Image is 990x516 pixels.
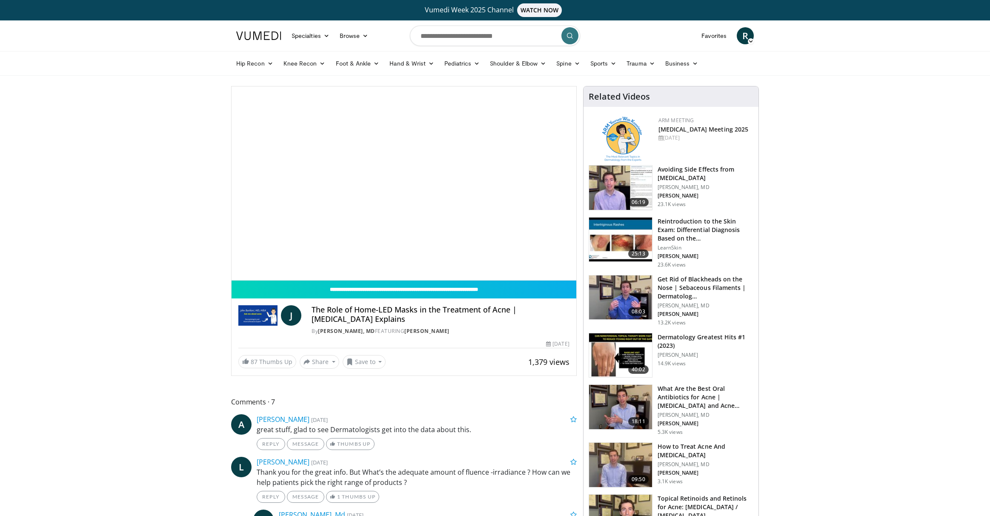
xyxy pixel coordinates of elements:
[589,443,652,487] img: a3cafd6f-40a9-4bb9-837d-a5e4af0c332c.150x105_q85_crop-smart_upscale.jpg
[286,27,335,44] a: Specialties
[318,327,375,335] a: [PERSON_NAME], MD
[658,217,753,243] h3: Reintroduction to the Skin Exam: Differential Diagnosis Based on the…
[287,491,324,503] a: Message
[589,217,753,268] a: 25:13 Reintroduction to the Skin Exam: Differential Diagnosis Based on the… LearnSkin [PERSON_NAM...
[278,55,331,72] a: Knee Recon
[528,357,569,367] span: 1,379 views
[737,27,754,44] a: R
[257,415,309,424] a: [PERSON_NAME]
[410,26,580,46] input: Search topics, interventions
[658,429,683,436] p: 5.3K views
[658,442,753,459] h3: How to Treat Acne And [MEDICAL_DATA]
[658,117,694,124] a: ARM Meeting
[658,360,686,367] p: 14.9K views
[658,470,753,476] p: [PERSON_NAME]
[251,358,258,366] span: 87
[257,457,309,467] a: [PERSON_NAME]
[439,55,485,72] a: Pediatrics
[658,184,753,191] p: [PERSON_NAME], MD
[546,340,569,348] div: [DATE]
[621,55,660,72] a: Trauma
[312,305,569,324] h4: The Role of Home-LED Masks in the Treatment of Acne | [MEDICAL_DATA] Explains
[335,27,374,44] a: Browse
[326,491,379,503] a: 1 Thumbs Up
[231,396,577,407] span: Comments 7
[287,438,324,450] a: Message
[658,253,753,260] p: [PERSON_NAME]
[658,461,753,468] p: [PERSON_NAME], MD
[602,117,642,161] img: 89a28c6a-718a-466f-b4d1-7c1f06d8483b.png.150x105_q85_autocrop_double_scale_upscale_version-0.2.png
[231,457,252,477] a: L
[658,192,753,199] p: [PERSON_NAME]
[658,319,686,326] p: 13.2K views
[658,165,753,182] h3: Avoiding Side Effects from [MEDICAL_DATA]
[589,385,652,429] img: cd394936-f734-46a2-a1c5-7eff6e6d7a1f.150x105_q85_crop-smart_upscale.jpg
[589,275,753,326] a: 08:03 Get Rid of Blackheads on the Nose | Sebaceous Filaments | Dermatolog… [PERSON_NAME], MD [PE...
[589,218,652,262] img: 022c50fb-a848-4cac-a9d8-ea0906b33a1b.150x105_q85_crop-smart_upscale.jpg
[658,261,686,268] p: 23.6K views
[589,333,652,378] img: 167f4955-2110-4677-a6aa-4d4647c2ca19.150x105_q85_crop-smart_upscale.jpg
[331,55,385,72] a: Foot & Ankle
[589,384,753,436] a: 18:11 What Are the Best Oral Antibiotics for Acne | [MEDICAL_DATA] and Acne… [PERSON_NAME], MD [P...
[257,438,285,450] a: Reply
[236,32,281,40] img: VuMedi Logo
[485,55,551,72] a: Shoulder & Elbow
[343,355,386,369] button: Save to
[589,166,652,210] img: 6f9900f7-f6e7-4fd7-bcbb-2a1dc7b7d476.150x105_q85_crop-smart_upscale.jpg
[311,459,328,466] small: [DATE]
[300,355,339,369] button: Share
[326,438,374,450] a: Thumbs Up
[658,302,753,309] p: [PERSON_NAME], MD
[589,275,652,320] img: 54dc8b42-62c8-44d6-bda4-e2b4e6a7c56d.150x105_q85_crop-smart_upscale.jpg
[231,414,252,435] a: A
[658,201,686,208] p: 23.1K views
[312,327,569,335] div: By FEATURING
[658,125,749,133] a: [MEDICAL_DATA] Meeting 2025
[257,424,577,435] p: great stuff, glad to see Dermatologists get into the data about this.
[238,355,296,368] a: 87 Thumbs Up
[232,86,576,281] video-js: Video Player
[658,333,753,350] h3: Dermatology Greatest Hits #1 (2023)
[658,244,753,251] p: LearnSkin
[696,27,732,44] a: Favorites
[658,134,752,142] div: [DATE]
[589,165,753,210] a: 06:19 Avoiding Side Effects from [MEDICAL_DATA] [PERSON_NAME], MD [PERSON_NAME] 23.1K views
[384,55,439,72] a: Hand & Wrist
[589,333,753,378] a: 40:02 Dermatology Greatest Hits #1 (2023) [PERSON_NAME] 14.9K views
[658,420,753,427] p: [PERSON_NAME]
[658,412,753,419] p: [PERSON_NAME], MD
[404,327,449,335] a: [PERSON_NAME]
[628,307,649,316] span: 08:03
[231,55,278,72] a: Hip Recon
[658,478,683,485] p: 3.1K views
[585,55,622,72] a: Sports
[658,384,753,410] h3: What Are the Best Oral Antibiotics for Acne | [MEDICAL_DATA] and Acne…
[238,305,278,326] img: John Barbieri, MD
[660,55,704,72] a: Business
[589,92,650,102] h4: Related Videos
[628,249,649,258] span: 25:13
[257,491,285,503] a: Reply
[628,417,649,426] span: 18:11
[589,442,753,487] a: 09:50 How to Treat Acne And [MEDICAL_DATA] [PERSON_NAME], MD [PERSON_NAME] 3.1K views
[517,3,562,17] span: WATCH NOW
[237,3,753,17] a: Vumedi Week 2025 ChannelWATCH NOW
[658,352,753,358] p: [PERSON_NAME]
[551,55,585,72] a: Spine
[628,198,649,206] span: 06:19
[257,467,577,487] p: Thank you for the great info. But What’s the adequate amount of fluence -irradiance ? How can we ...
[658,311,753,318] p: [PERSON_NAME]
[628,475,649,484] span: 09:50
[628,365,649,374] span: 40:02
[658,275,753,301] h3: Get Rid of Blackheads on the Nose | Sebaceous Filaments | Dermatolog…
[281,305,301,326] a: J
[337,493,340,500] span: 1
[311,416,328,424] small: [DATE]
